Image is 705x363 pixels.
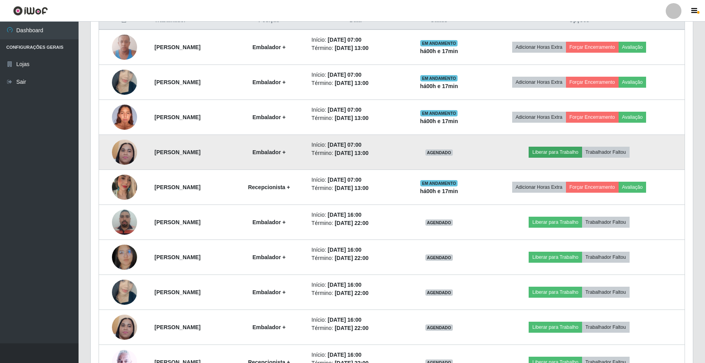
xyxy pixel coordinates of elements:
[582,147,630,158] button: Trabalhador Faltou
[335,290,368,296] time: [DATE] 22:00
[311,106,399,114] li: Início:
[112,100,137,134] img: 1737737831702.jpeg
[335,80,368,86] time: [DATE] 13:00
[328,37,361,43] time: [DATE] 07:00
[425,254,453,261] span: AGENDADO
[311,184,399,192] li: Término:
[311,176,399,184] li: Início:
[112,241,137,273] img: 1718418094878.jpeg
[154,324,200,330] strong: [PERSON_NAME]
[328,317,361,323] time: [DATE] 16:00
[112,205,137,239] img: 1686264689334.jpeg
[248,184,290,190] strong: Recepcionista +
[328,282,361,288] time: [DATE] 16:00
[311,114,399,122] li: Término:
[13,6,48,16] img: CoreUI Logo
[529,322,582,333] button: Liberar para Trabalho
[112,165,137,210] img: 1734350453965.jpeg
[311,79,399,87] li: Término:
[253,324,286,330] strong: Embalador +
[311,316,399,324] li: Início:
[425,149,453,156] span: AGENDADO
[582,287,630,298] button: Trabalhador Faltou
[335,325,368,331] time: [DATE] 22:00
[311,324,399,332] li: Término:
[566,77,619,88] button: Forçar Encerramento
[335,45,368,51] time: [DATE] 13:00
[328,212,361,218] time: [DATE] 16:00
[512,77,566,88] button: Adicionar Horas Extra
[311,351,399,359] li: Início:
[619,77,646,88] button: Avaliação
[335,220,368,226] time: [DATE] 22:00
[112,30,137,64] img: 1677584199687.jpeg
[566,42,619,53] button: Forçar Encerramento
[154,114,200,120] strong: [PERSON_NAME]
[154,289,200,295] strong: [PERSON_NAME]
[311,36,399,44] li: Início:
[112,299,137,355] img: 1739383182576.jpeg
[529,217,582,228] button: Liberar para Trabalho
[112,124,137,180] img: 1739383182576.jpeg
[253,149,286,155] strong: Embalador +
[420,75,458,81] span: EM ANDAMENTO
[328,177,361,183] time: [DATE] 07:00
[425,289,453,296] span: AGENDADO
[154,184,200,190] strong: [PERSON_NAME]
[253,289,286,295] strong: Embalador +
[311,44,399,52] li: Término:
[420,83,458,89] strong: há 00 h e 17 min
[335,150,368,156] time: [DATE] 13:00
[335,255,368,261] time: [DATE] 22:00
[420,40,458,46] span: EM ANDAMENTO
[425,324,453,331] span: AGENDADO
[512,42,566,53] button: Adicionar Horas Extra
[529,252,582,263] button: Liberar para Trabalho
[420,48,458,54] strong: há 00 h e 17 min
[328,72,361,78] time: [DATE] 07:00
[154,44,200,50] strong: [PERSON_NAME]
[619,182,646,193] button: Avaliação
[335,185,368,191] time: [DATE] 13:00
[253,114,286,120] strong: Embalador +
[311,219,399,227] li: Término:
[619,42,646,53] button: Avaliação
[619,112,646,123] button: Avaliação
[420,118,458,124] strong: há 00 h e 17 min
[253,254,286,260] strong: Embalador +
[311,149,399,157] li: Término:
[328,247,361,253] time: [DATE] 16:00
[335,115,368,121] time: [DATE] 13:00
[328,107,361,113] time: [DATE] 07:00
[582,252,630,263] button: Trabalhador Faltou
[253,79,286,85] strong: Embalador +
[154,149,200,155] strong: [PERSON_NAME]
[582,217,630,228] button: Trabalhador Faltou
[311,281,399,289] li: Início:
[420,188,458,194] strong: há 00 h e 17 min
[311,141,399,149] li: Início:
[253,44,286,50] strong: Embalador +
[253,219,286,225] strong: Embalador +
[420,180,458,186] span: EM ANDAMENTO
[311,289,399,297] li: Término:
[311,211,399,219] li: Início:
[112,270,137,315] img: 1751387088285.jpeg
[311,254,399,262] li: Término:
[512,112,566,123] button: Adicionar Horas Extra
[328,352,361,358] time: [DATE] 16:00
[566,112,619,123] button: Forçar Encerramento
[311,246,399,254] li: Início:
[512,182,566,193] button: Adicionar Horas Extra
[566,182,619,193] button: Forçar Encerramento
[420,110,458,116] span: EM ANDAMENTO
[328,142,361,148] time: [DATE] 07:00
[582,322,630,333] button: Trabalhador Faltou
[154,254,200,260] strong: [PERSON_NAME]
[425,219,453,226] span: AGENDADO
[529,287,582,298] button: Liberar para Trabalho
[112,60,137,105] img: 1751387088285.jpeg
[529,147,582,158] button: Liberar para Trabalho
[154,219,200,225] strong: [PERSON_NAME]
[311,71,399,79] li: Início:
